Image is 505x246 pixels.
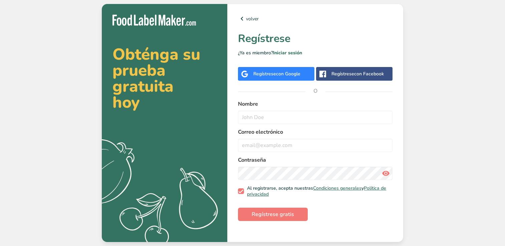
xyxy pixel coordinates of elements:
[238,156,393,164] label: Contraseña
[238,31,393,47] h1: Regístrese
[238,208,308,221] button: Regístrese gratis
[253,70,300,77] div: Regístrese
[305,81,325,101] span: O
[313,185,361,191] a: Condiciones generales
[354,71,384,77] span: con Facebook
[112,15,196,26] img: Food Label Maker
[238,139,393,152] input: email@example.com
[273,50,302,56] a: Iniciar sesión
[252,210,294,218] span: Regístrese gratis
[238,15,393,23] a: volver
[112,46,217,110] h2: Obténga su prueba gratuita hoy
[244,185,390,197] span: Al registrarse, acepta nuestras y
[331,70,384,77] div: Regístrese
[238,128,393,136] label: Correo electrónico
[238,100,393,108] label: Nombre
[238,111,393,124] input: John Doe
[247,185,386,197] a: Política de privacidad
[238,49,393,56] p: ¿Ya es miembro?
[276,71,300,77] span: con Google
